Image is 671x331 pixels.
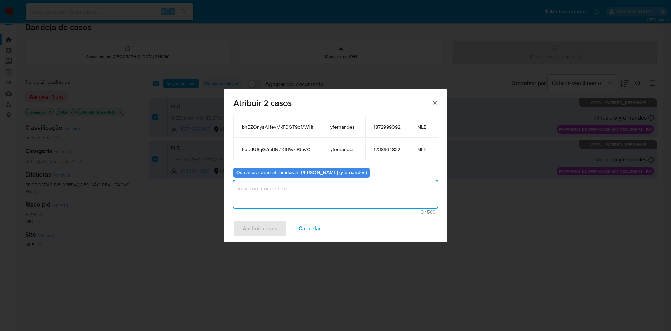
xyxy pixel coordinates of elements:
button: Cancelar [289,220,330,237]
span: KubdU8qG7mBNZXfBWziPJpVC [242,146,313,152]
span: 1238934832 [374,146,401,152]
span: bh5ZOnysAHevMkTDGT9qMWHf [242,124,313,130]
span: yfernandes [330,146,357,152]
span: 1872999092 [374,124,401,130]
span: MLB [417,146,427,152]
button: Fechar a janela [432,100,438,106]
span: Máximo de 500 caracteres [236,210,435,214]
div: assign-modal [224,89,447,242]
b: Os casos serão atribuídos a [PERSON_NAME] (yfernandes) [236,169,367,176]
span: Cancelar [298,221,321,236]
span: yfernandes [330,124,357,130]
span: MLB [417,124,427,130]
span: Atribuir 2 casos [233,99,432,107]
